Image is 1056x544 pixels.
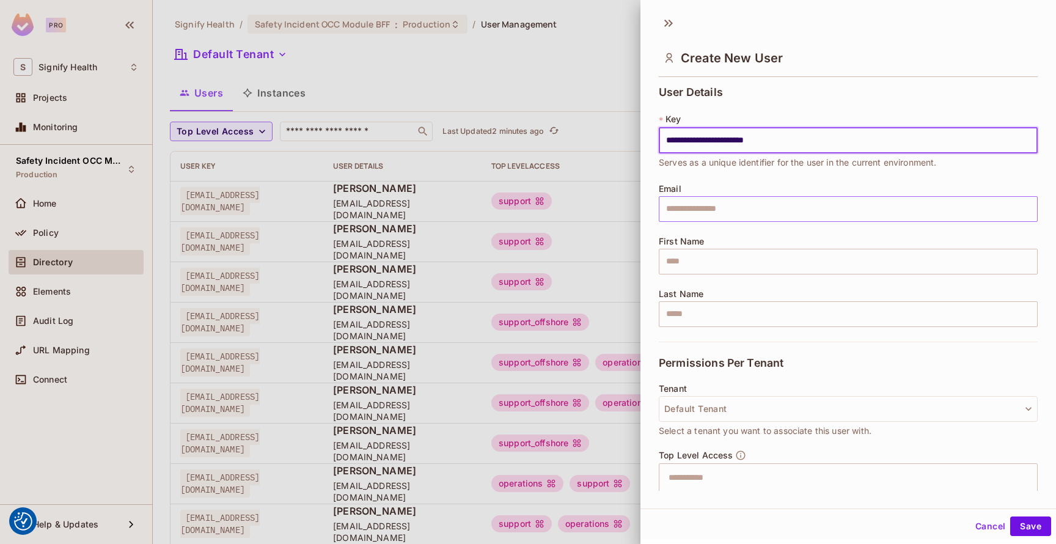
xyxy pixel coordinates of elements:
[659,237,705,246] span: First Name
[659,184,681,194] span: Email
[659,396,1038,422] button: Default Tenant
[659,156,937,169] span: Serves as a unique identifier for the user in the current environment.
[659,86,723,98] span: User Details
[1010,516,1051,536] button: Save
[14,512,32,531] img: Revisit consent button
[659,384,687,394] span: Tenant
[659,424,871,438] span: Select a tenant you want to associate this user with.
[659,450,733,460] span: Top Level Access
[659,357,783,369] span: Permissions Per Tenant
[970,516,1010,536] button: Cancel
[1031,476,1033,479] button: Open
[14,512,32,531] button: Consent Preferences
[681,51,783,65] span: Create New User
[659,289,703,299] span: Last Name
[665,114,681,124] span: Key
